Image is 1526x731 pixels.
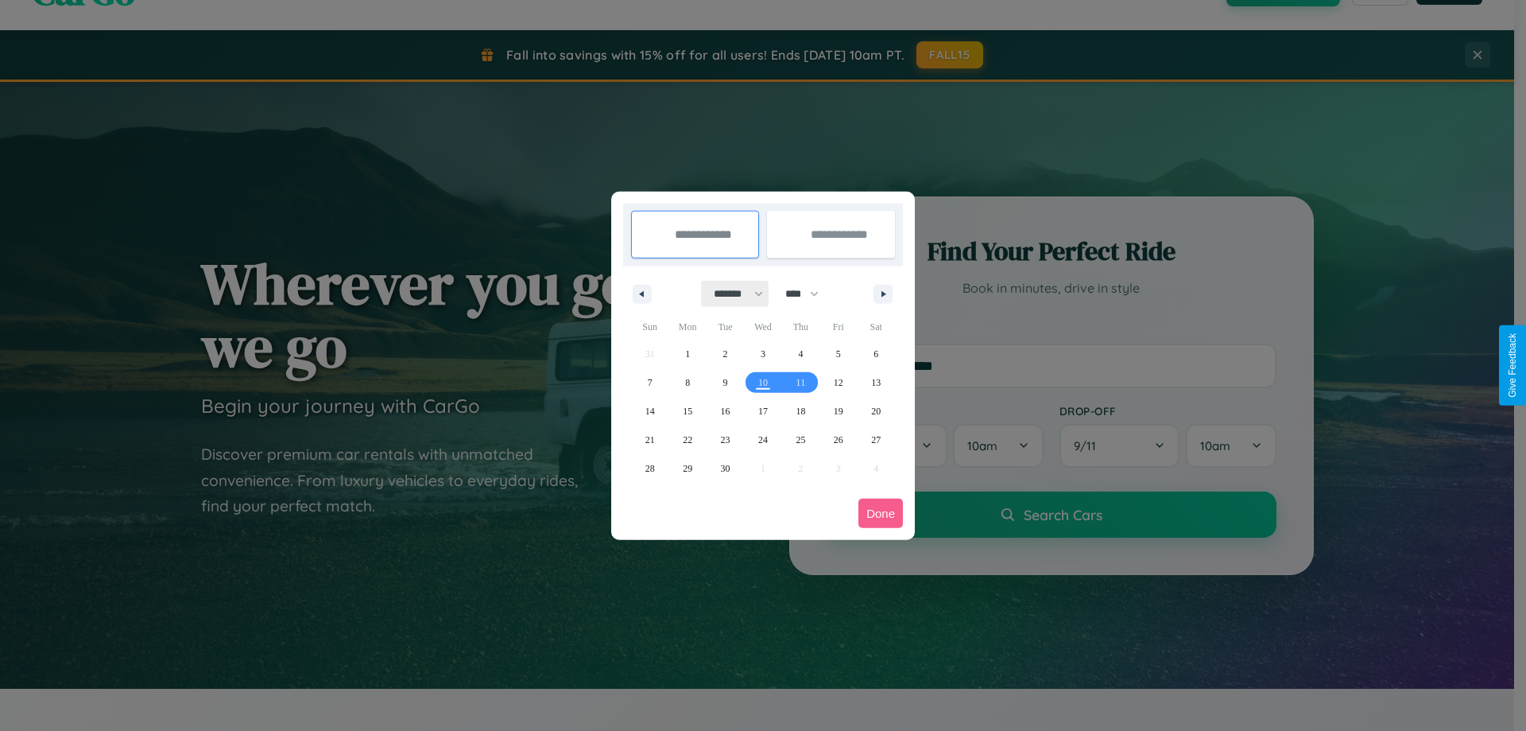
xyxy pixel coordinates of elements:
[834,368,843,397] span: 12
[685,368,690,397] span: 8
[744,397,781,426] button: 17
[707,368,744,397] button: 9
[873,340,878,368] span: 6
[819,314,857,340] span: Fri
[723,368,728,397] span: 9
[668,340,706,368] button: 1
[723,340,728,368] span: 2
[683,397,692,426] span: 15
[782,340,819,368] button: 4
[1507,333,1518,398] div: Give Feedback
[871,368,881,397] span: 13
[631,368,668,397] button: 7
[645,454,655,483] span: 28
[683,454,692,483] span: 29
[744,426,781,454] button: 24
[744,340,781,368] button: 3
[668,426,706,454] button: 22
[707,314,744,340] span: Tue
[707,340,744,368] button: 2
[683,426,692,454] span: 22
[685,340,690,368] span: 1
[758,368,768,397] span: 10
[631,426,668,454] button: 21
[871,397,881,426] span: 20
[721,454,730,483] span: 30
[668,314,706,340] span: Mon
[645,397,655,426] span: 14
[631,314,668,340] span: Sun
[648,368,653,397] span: 7
[798,340,803,368] span: 4
[796,426,805,454] span: 25
[761,340,765,368] span: 3
[819,397,857,426] button: 19
[707,426,744,454] button: 23
[668,397,706,426] button: 15
[834,426,843,454] span: 26
[744,368,781,397] button: 10
[796,368,806,397] span: 11
[796,397,805,426] span: 18
[668,368,706,397] button: 8
[782,314,819,340] span: Thu
[858,397,895,426] button: 20
[871,426,881,454] span: 27
[836,340,841,368] span: 5
[782,397,819,426] button: 18
[858,314,895,340] span: Sat
[834,397,843,426] span: 19
[721,397,730,426] span: 16
[721,426,730,454] span: 23
[707,397,744,426] button: 16
[631,454,668,483] button: 28
[858,340,895,368] button: 6
[668,454,706,483] button: 29
[744,314,781,340] span: Wed
[631,397,668,426] button: 14
[858,368,895,397] button: 13
[645,426,655,454] span: 21
[758,426,768,454] span: 24
[858,426,895,454] button: 27
[758,397,768,426] span: 17
[819,340,857,368] button: 5
[707,454,744,483] button: 30
[782,368,819,397] button: 11
[819,368,857,397] button: 12
[858,499,903,528] button: Done
[782,426,819,454] button: 25
[819,426,857,454] button: 26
